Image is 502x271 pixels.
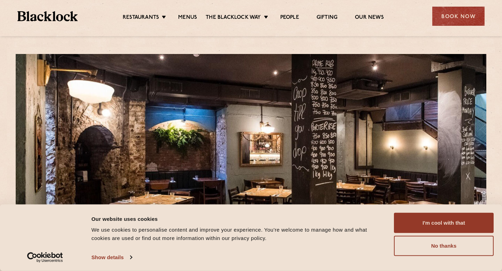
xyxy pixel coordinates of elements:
div: Book Now [432,7,485,26]
img: BL_Textured_Logo-footer-cropped.svg [17,11,78,21]
div: We use cookies to personalise content and improve your experience. You're welcome to manage how a... [91,226,386,242]
a: Restaurants [123,14,159,22]
button: I'm cool with that [394,213,494,233]
a: Gifting [317,14,337,22]
div: Our website uses cookies [91,215,386,223]
a: Show details [91,252,132,263]
button: No thanks [394,236,494,256]
a: People [280,14,299,22]
a: Menus [178,14,197,22]
a: The Blacklock Way [206,14,261,22]
a: Usercentrics Cookiebot - opens in a new window [15,252,76,263]
a: Our News [355,14,384,22]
